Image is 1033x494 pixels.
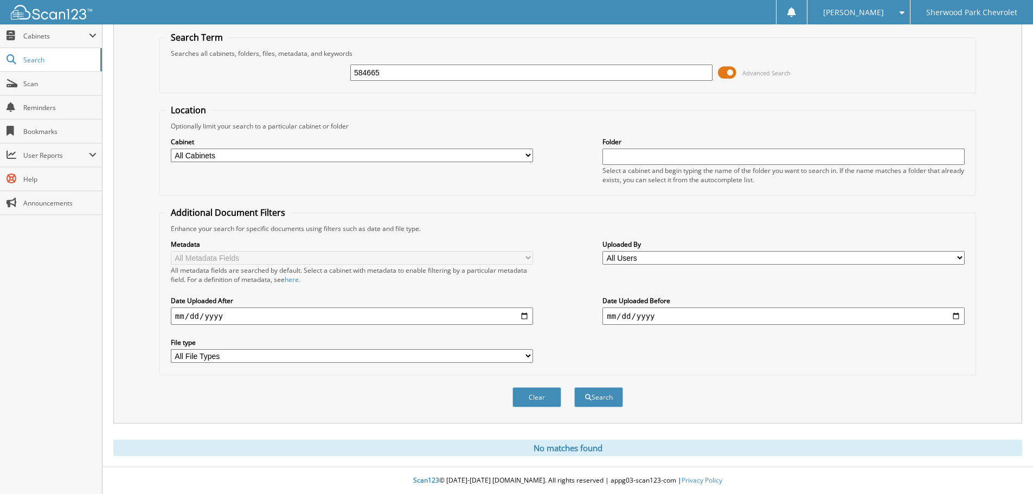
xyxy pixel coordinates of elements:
label: Metadata [171,240,533,249]
iframe: Chat Widget [979,442,1033,494]
label: File type [171,338,533,347]
button: Clear [512,387,561,407]
legend: Additional Document Filters [165,207,291,219]
button: Search [574,387,623,407]
div: All metadata fields are searched by default. Select a cabinet with metadata to enable filtering b... [171,266,533,284]
input: end [602,307,965,325]
span: Cabinets [23,31,89,41]
span: User Reports [23,151,89,160]
span: Search [23,55,95,65]
div: No matches found [113,440,1022,456]
span: Scan [23,79,97,88]
span: Scan123 [413,476,439,485]
label: Cabinet [171,137,533,146]
legend: Location [165,104,211,116]
span: Bookmarks [23,127,97,136]
a: here [285,275,299,284]
img: scan123-logo-white.svg [11,5,92,20]
label: Folder [602,137,965,146]
div: Searches all cabinets, folders, files, metadata, and keywords [165,49,970,58]
span: Reminders [23,103,97,112]
div: Optionally limit your search to a particular cabinet or folder [165,121,970,131]
span: Announcements [23,198,97,208]
input: start [171,307,533,325]
div: Select a cabinet and begin typing the name of the folder you want to search in. If the name match... [602,166,965,184]
label: Uploaded By [602,240,965,249]
span: Sherwood Park Chevrolet [926,9,1017,16]
span: [PERSON_NAME] [823,9,884,16]
a: Privacy Policy [682,476,722,485]
legend: Search Term [165,31,228,43]
label: Date Uploaded After [171,296,533,305]
label: Date Uploaded Before [602,296,965,305]
div: Enhance your search for specific documents using filters such as date and file type. [165,224,970,233]
span: Help [23,175,97,184]
div: © [DATE]-[DATE] [DOMAIN_NAME]. All rights reserved | appg03-scan123-com | [102,467,1033,494]
span: Advanced Search [742,69,791,77]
